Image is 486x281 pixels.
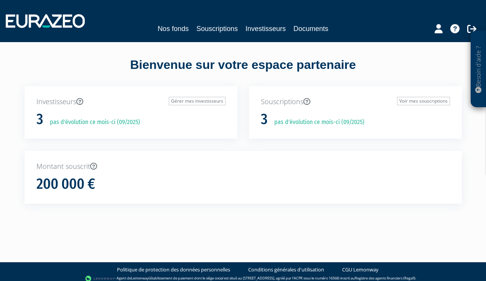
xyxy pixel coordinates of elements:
p: Investisseurs [36,97,226,107]
a: Registre des agents financiers (Regafi) [355,276,415,281]
p: Besoin d'aide ? [474,35,483,104]
h1: 200 000 € [36,176,95,192]
a: Documents [293,23,328,34]
h1: 3 [36,111,43,127]
a: Investisseurs [245,23,286,34]
p: pas d'évolution ce mois-ci (09/2025) [269,118,364,127]
a: Voir mes souscriptions [397,97,450,105]
a: Politique de protection des données personnelles [117,266,230,273]
a: Gérer mes investisseurs [169,97,226,105]
p: Souscriptions [261,97,450,107]
p: Montant souscrit [36,162,450,172]
a: Lemonway [131,276,149,281]
a: Nos fonds [158,23,189,34]
img: 1732889491-logotype_eurazeo_blanc_rvb.png [6,14,85,28]
a: Conditions générales d'utilisation [248,266,324,273]
p: pas d'évolution ce mois-ci (09/2025) [44,118,140,127]
a: CGU Lemonway [342,266,379,273]
div: Bienvenue sur votre espace partenaire [19,56,468,86]
h1: 3 [261,111,268,127]
a: Souscriptions [196,23,238,34]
